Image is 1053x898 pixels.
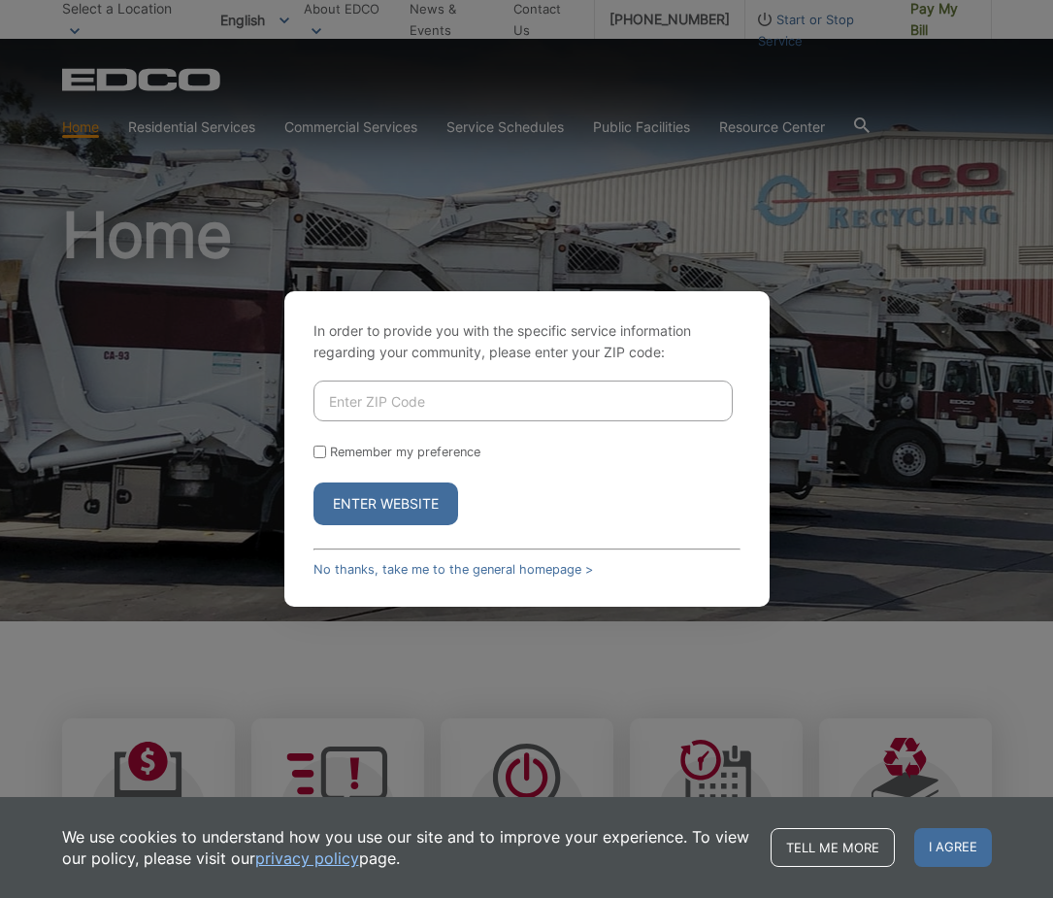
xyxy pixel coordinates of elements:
a: Tell me more [771,828,895,867]
span: I agree [914,828,992,867]
a: privacy policy [255,848,359,869]
p: We use cookies to understand how you use our site and to improve your experience. To view our pol... [62,826,751,869]
p: In order to provide you with the specific service information regarding your community, please en... [313,320,740,363]
a: No thanks, take me to the general homepage > [313,562,593,577]
button: Enter Website [313,482,458,525]
input: Enter ZIP Code [313,381,733,421]
label: Remember my preference [330,445,480,459]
